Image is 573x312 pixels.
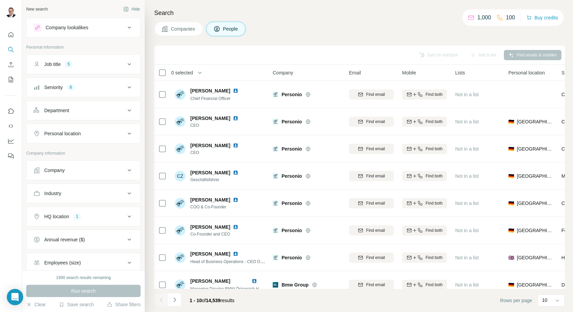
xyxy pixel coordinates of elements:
[5,135,16,147] button: Dashboard
[5,73,16,86] button: My lists
[508,227,514,234] span: 🇩🇪
[190,259,268,264] span: Head of Business Operations - CEO Office
[402,253,447,263] button: Find both
[455,201,479,206] span: Not in a list
[366,146,385,152] span: Find email
[44,61,61,68] div: Job title
[44,167,65,174] div: Company
[27,185,140,202] button: Industry
[27,79,140,96] button: Seniority8
[190,231,246,237] span: Co-Founder and CEO
[26,301,46,308] button: Clear
[426,119,443,125] span: Find both
[44,130,81,137] div: Personal location
[366,200,385,206] span: Find email
[402,144,447,154] button: Find both
[5,105,16,117] button: Use Surfe on LinkedIn
[517,118,553,125] span: [GEOGRAPHIC_DATA]
[517,281,553,288] span: [GEOGRAPHIC_DATA]
[233,88,238,93] img: LinkedIn logo
[27,208,140,225] button: HQ location1
[366,255,385,261] span: Find email
[273,173,278,179] img: Logo of Personio
[402,117,447,127] button: Find both
[282,200,302,207] span: Personio
[455,173,479,179] span: Not in a list
[190,150,246,156] span: CEO
[190,115,230,122] span: [PERSON_NAME]
[455,282,479,288] span: Not in a list
[5,29,16,41] button: Quick start
[455,255,479,260] span: Not in a list
[171,69,193,76] span: 0 selected
[455,228,479,233] span: Not in a list
[517,254,553,261] span: [GEOGRAPHIC_DATA]
[273,201,278,206] img: Logo of Personio
[517,200,553,207] span: [GEOGRAPHIC_DATA]
[517,227,553,234] span: [GEOGRAPHIC_DATA]
[282,227,302,234] span: Personio
[190,196,230,203] span: [PERSON_NAME]
[118,4,145,14] button: Hide
[273,282,278,288] img: Logo of Bmw Group
[175,89,186,100] img: Avatar
[44,213,69,220] div: HQ location
[26,6,48,12] div: New search
[190,250,230,257] span: [PERSON_NAME]
[349,144,394,154] button: Find email
[561,255,573,260] span: Head
[455,146,479,152] span: Not in a list
[67,84,75,90] div: 8
[73,213,81,220] div: 1
[426,200,443,206] span: Find both
[282,145,302,152] span: Personio
[190,96,230,101] span: Chief Financial Officer
[27,255,140,271] button: Employees (size)
[508,173,514,179] span: 🇩🇪
[175,116,186,127] img: Avatar
[500,297,532,304] span: Rows per page
[273,69,293,76] span: Company
[517,145,553,152] span: [GEOGRAPHIC_DATA]
[282,91,302,98] span: Personio
[168,293,181,307] button: Navigate to next page
[426,91,443,98] span: Find both
[233,116,238,121] img: LinkedIn logo
[282,173,302,179] span: Personio
[107,301,141,308] button: Share filters
[223,25,239,32] span: People
[508,200,514,207] span: 🇩🇪
[508,118,514,125] span: 🇩🇪
[273,146,278,152] img: Logo of Personio
[366,173,385,179] span: Find email
[233,170,238,175] img: LinkedIn logo
[517,173,553,179] span: [GEOGRAPHIC_DATA]
[44,236,85,243] div: Annual revenue ($)
[175,279,186,290] img: Avatar
[27,125,140,142] button: Personal location
[402,89,447,100] button: Find both
[175,225,186,236] img: Avatar
[402,225,447,236] button: Find both
[154,8,565,18] h4: Search
[233,143,238,148] img: LinkedIn logo
[27,102,140,119] button: Department
[477,14,491,22] p: 1,000
[44,259,81,266] div: Employees (size)
[190,169,230,176] span: [PERSON_NAME]
[282,281,308,288] span: Bmw Group
[402,69,416,76] span: Mobile
[46,24,88,31] div: Company lookalikes
[5,44,16,56] button: Search
[26,150,141,156] p: Company information
[349,117,394,127] button: Find email
[508,145,514,152] span: 🇩🇪
[175,171,186,181] div: CZ
[27,162,140,178] button: Company
[282,254,302,261] span: Personio
[190,224,230,230] span: [PERSON_NAME]
[190,286,371,291] span: Managing Director BMW Österreich Holding and CFO BMW Motoren, Steyr, [GEOGRAPHIC_DATA]
[349,198,394,208] button: Find email
[349,171,394,181] button: Find email
[402,198,447,208] button: Find both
